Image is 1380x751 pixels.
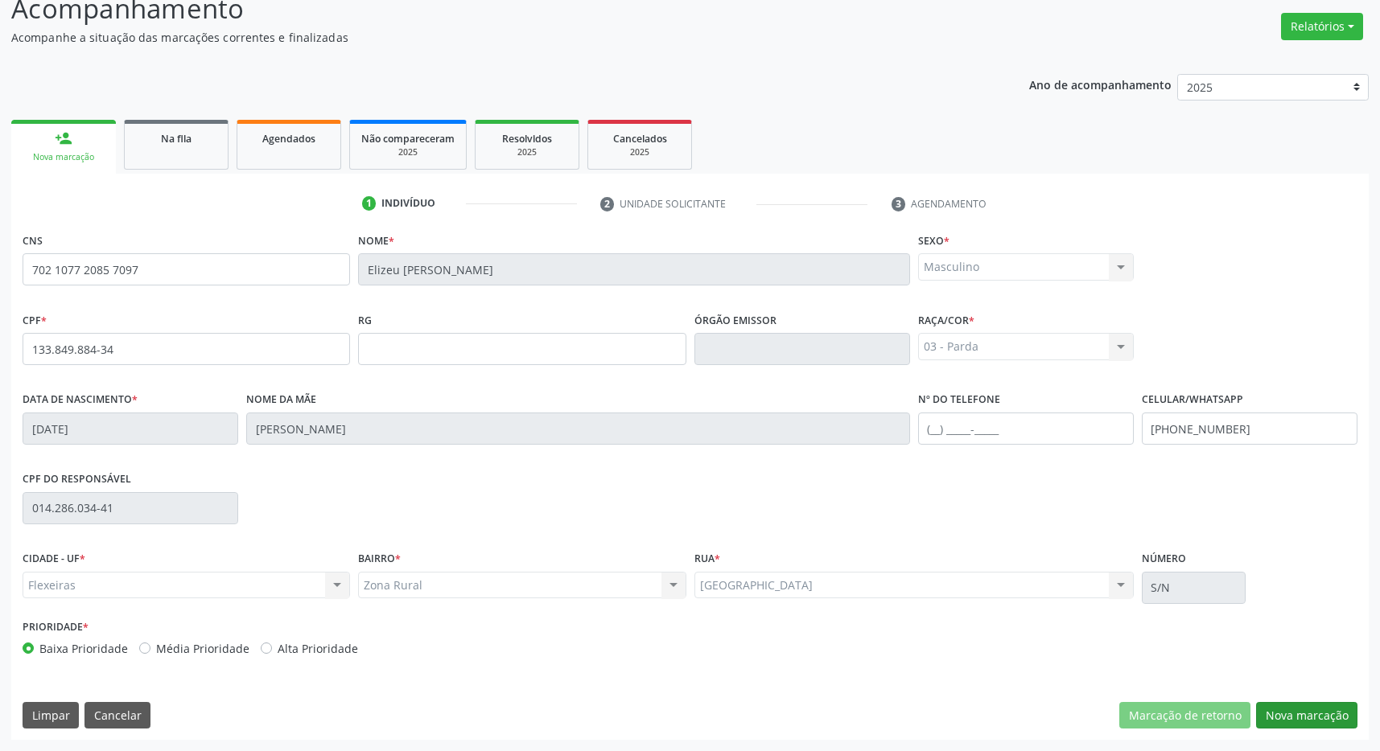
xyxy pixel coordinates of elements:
[487,146,567,158] div: 2025
[358,228,394,253] label: Nome
[23,492,238,524] input: ___.___.___-__
[694,547,720,572] label: Rua
[599,146,680,158] div: 2025
[246,388,316,412] label: Nome da mãe
[358,308,372,333] label: RG
[918,388,1000,412] label: Nº do Telefone
[918,412,1134,445] input: (__) _____-_____
[1142,412,1357,445] input: (__) _____-_____
[1142,388,1243,412] label: Celular/WhatsApp
[262,132,315,146] span: Agendados
[278,640,358,657] label: Alta Prioridade
[23,412,238,445] input: __/__/____
[23,388,138,412] label: Data de nascimento
[55,129,72,147] div: person_add
[1281,13,1363,40] button: Relatórios
[23,702,79,729] button: Limpar
[358,547,401,572] label: BAIRRO
[23,467,131,492] label: CPF do responsável
[1119,702,1250,729] button: Marcação de retorno
[918,308,974,333] label: Raça/cor
[161,132,192,146] span: Na fila
[1029,74,1172,94] p: Ano de acompanhamento
[381,196,435,211] div: Indivíduo
[694,308,777,333] label: Órgão emissor
[361,132,455,146] span: Não compareceram
[156,640,249,657] label: Média Prioridade
[23,547,85,572] label: CIDADE - UF
[39,640,128,657] label: Baixa Prioridade
[918,228,950,253] label: Sexo
[23,151,105,163] div: Nova marcação
[23,615,89,640] label: Prioridade
[1256,702,1357,729] button: Nova marcação
[11,29,962,46] p: Acompanhe a situação das marcações correntes e finalizadas
[502,132,552,146] span: Resolvidos
[84,702,150,729] button: Cancelar
[361,146,455,158] div: 2025
[1142,547,1186,572] label: Número
[362,196,377,211] div: 1
[23,308,47,333] label: CPF
[613,132,667,146] span: Cancelados
[23,228,43,253] label: CNS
